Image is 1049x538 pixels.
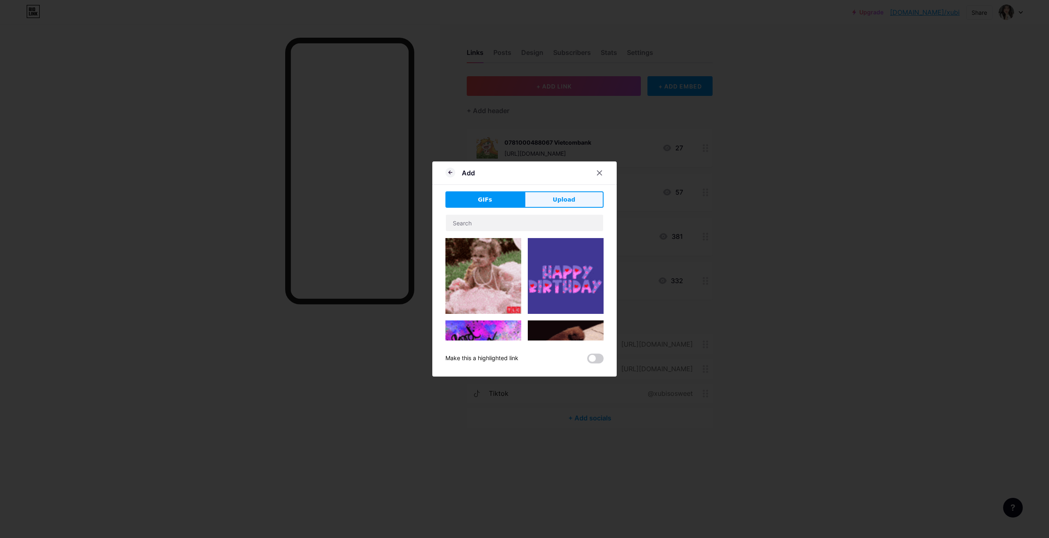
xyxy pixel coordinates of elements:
span: Upload [553,195,575,204]
img: Gihpy [528,320,604,389]
button: GIFs [445,191,524,208]
img: Gihpy [528,238,604,314]
img: Gihpy [445,320,521,396]
button: Upload [524,191,604,208]
input: Search [446,215,603,231]
span: GIFs [478,195,492,204]
img: Gihpy [445,238,521,314]
div: Make this a highlighted link [445,354,518,363]
div: Add [462,168,475,178]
